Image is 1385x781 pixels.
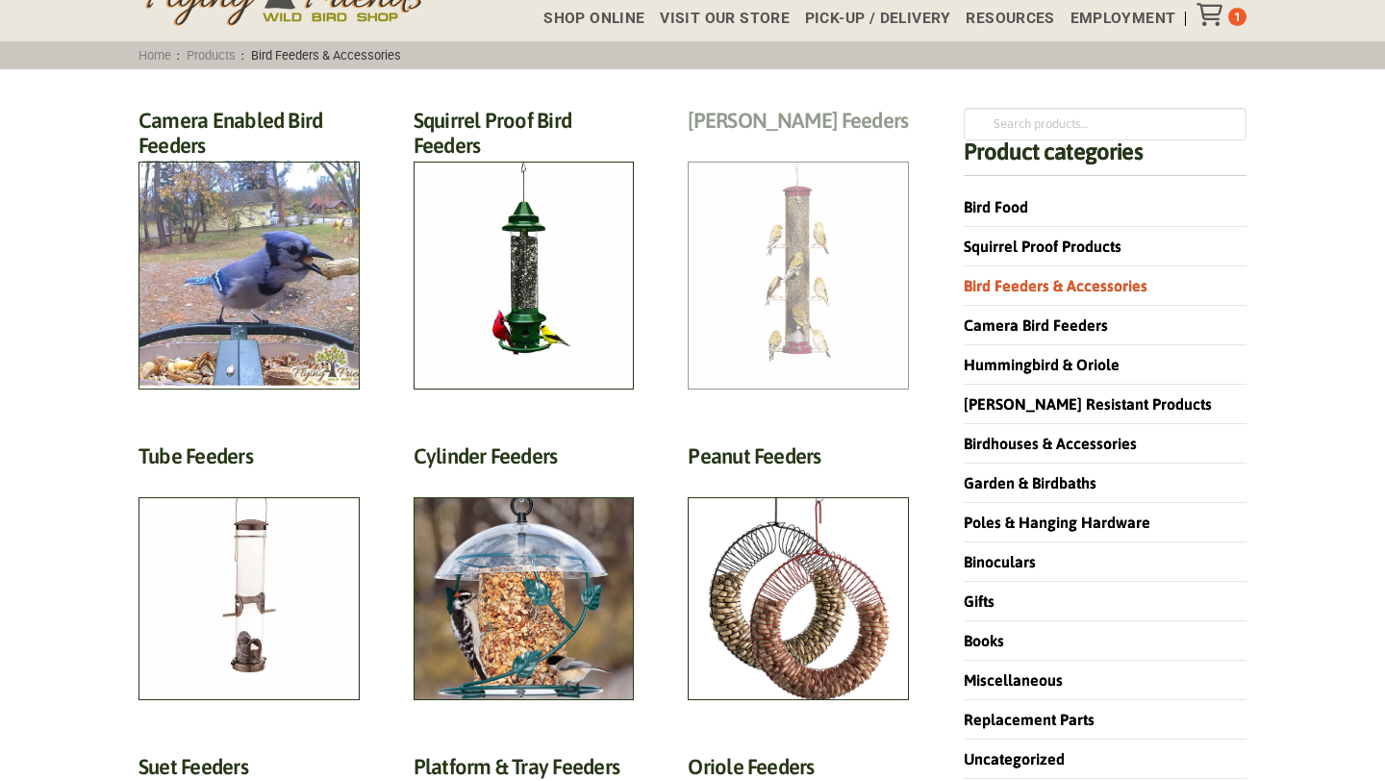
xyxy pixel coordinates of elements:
a: Garden & Birdbaths [964,474,1096,491]
span: Shop Online [543,12,644,27]
a: Visit Our Store [644,12,789,27]
span: Resources [966,12,1055,27]
a: Binoculars [964,553,1036,570]
a: Poles & Hanging Hardware [964,514,1150,531]
a: Pick-up / Delivery [790,12,951,27]
span: Employment [1070,12,1176,27]
input: Search products… [964,108,1246,140]
h4: Product categories [964,140,1246,176]
div: Toggle Off Canvas Content [1196,3,1228,26]
h2: Camera Enabled Bird Feeders [138,108,360,169]
a: Products [180,48,241,63]
a: Bird Feeders & Accessories [964,277,1147,294]
span: Visit Our Store [660,12,790,27]
a: Camera Bird Feeders [964,316,1108,334]
a: Bird Food [964,198,1028,215]
h2: [PERSON_NAME] Feeders [688,108,909,143]
a: [PERSON_NAME] Resistant Products [964,395,1212,413]
span: 1 [1234,10,1241,24]
a: Home [133,48,178,63]
span: Bird Feeders & Accessories [244,48,407,63]
a: Visit product category Peanut Feeders [688,443,909,700]
h2: Squirrel Proof Bird Feeders [414,108,635,169]
a: Gifts [964,592,995,610]
a: Shop Online [528,12,644,27]
a: Uncategorized [964,750,1065,768]
h2: Peanut Feeders [688,443,909,479]
a: Visit product category Finch Feeders [688,108,909,390]
a: Miscellaneous [964,671,1063,689]
h2: Tube Feeders [138,443,360,479]
a: Visit product category Squirrel Proof Bird Feeders [414,108,635,390]
a: Replacement Parts [964,711,1095,728]
a: Hummingbird & Oriole [964,356,1120,373]
a: Resources [950,12,1054,27]
h2: Cylinder Feeders [414,443,635,479]
a: Employment [1055,12,1176,27]
span: Pick-up / Delivery [805,12,951,27]
a: Squirrel Proof Products [964,238,1121,255]
a: Birdhouses & Accessories [964,435,1137,452]
span: : : [133,48,407,63]
a: Books [964,632,1004,649]
a: Visit product category Tube Feeders [138,443,360,700]
a: Visit product category Camera Enabled Bird Feeders [138,108,360,390]
a: Visit product category Cylinder Feeders [414,443,635,700]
